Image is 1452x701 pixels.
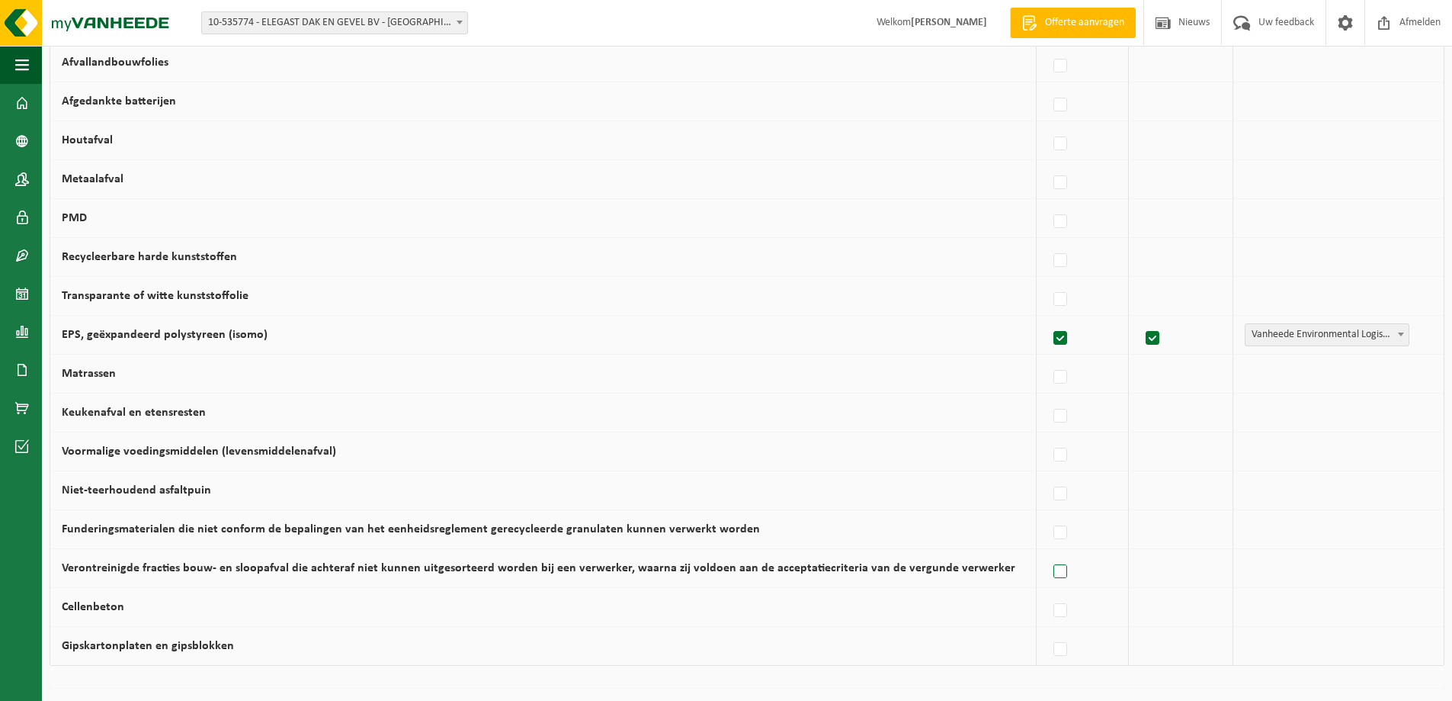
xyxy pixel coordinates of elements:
[62,329,268,341] label: EPS, geëxpandeerd polystyreen (isomo)
[62,290,248,302] label: Transparante of witte kunststoffolie
[62,601,124,613] label: Cellenbeton
[201,11,468,34] span: 10-535774 - ELEGAST DAK EN GEVEL BV - BELFELD
[62,56,168,69] label: Afvallandbouwfolies
[62,523,760,535] label: Funderingsmaterialen die niet conform de bepalingen van het eenheidsreglement gerecycleerde granu...
[62,445,336,458] label: Voormalige voedingsmiddelen (levensmiddelenafval)
[62,484,211,497] label: Niet-teerhoudend asfaltpuin
[1245,323,1409,346] span: Vanheede Environmental Logistics
[62,212,87,224] label: PMD
[1041,15,1128,31] span: Offerte aanvragen
[62,368,116,380] label: Matrassen
[202,12,467,34] span: 10-535774 - ELEGAST DAK EN GEVEL BV - BELFELD
[62,562,1015,574] label: Verontreinigde fracties bouw- en sloopafval die achteraf niet kunnen uitgesorteerd worden bij een...
[1010,8,1136,38] a: Offerte aanvragen
[62,173,123,185] label: Metaalafval
[62,640,234,652] label: Gipskartonplaten en gipsblokken
[911,17,987,28] strong: [PERSON_NAME]
[62,95,176,108] label: Afgedankte batterijen
[62,251,237,263] label: Recycleerbare harde kunststoffen
[62,407,206,419] label: Keukenafval en etensresten
[62,134,113,146] label: Houtafval
[1245,324,1409,346] span: Vanheede Environmental Logistics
